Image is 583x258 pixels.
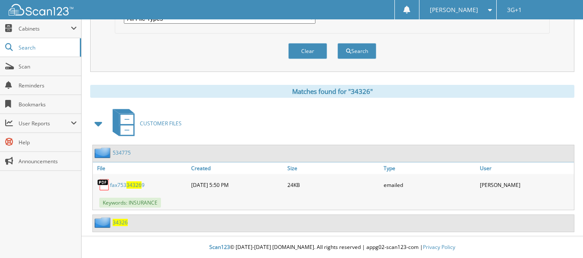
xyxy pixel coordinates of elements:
span: 34326 [126,181,142,189]
a: Created [189,162,285,174]
div: Widget de chat [540,217,583,258]
a: Privacy Policy [423,243,455,251]
img: folder2.png [95,217,113,228]
span: Cabinets [19,25,71,32]
img: folder2.png [95,147,113,158]
a: File [93,162,189,174]
div: emailed [381,176,478,193]
span: Search [19,44,76,51]
span: Announcements [19,158,77,165]
div: Matches found for "34326" [90,85,574,98]
span: Keywords: INSURANCE [99,198,161,208]
a: 534775 [113,149,131,156]
a: fax753343269 [110,181,145,189]
a: CUSTOMER FILES [107,106,182,140]
a: User [478,162,574,174]
span: CUSTOMER FILES [140,120,182,127]
div: [DATE] 5:50 PM [189,176,285,193]
span: User Reports [19,120,71,127]
img: scan123-logo-white.svg [9,4,73,16]
a: Size [285,162,381,174]
a: 34326 [113,219,128,226]
div: [PERSON_NAME] [478,176,574,193]
span: [PERSON_NAME] [430,7,478,12]
span: Help [19,139,77,146]
button: Clear [288,43,327,59]
button: Search [337,43,376,59]
img: PDF.png [97,178,110,191]
span: 3G+1 [507,7,522,12]
div: 24KB [285,176,381,193]
iframe: Chat Widget [540,217,583,258]
div: © [DATE]-[DATE] [DOMAIN_NAME]. All rights reserved | appg02-scan123-com | [82,237,583,258]
a: Type [381,162,478,174]
span: Bookmarks [19,101,77,108]
span: Scan [19,63,77,70]
span: Reminders [19,82,77,89]
span: Scan123 [209,243,230,251]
